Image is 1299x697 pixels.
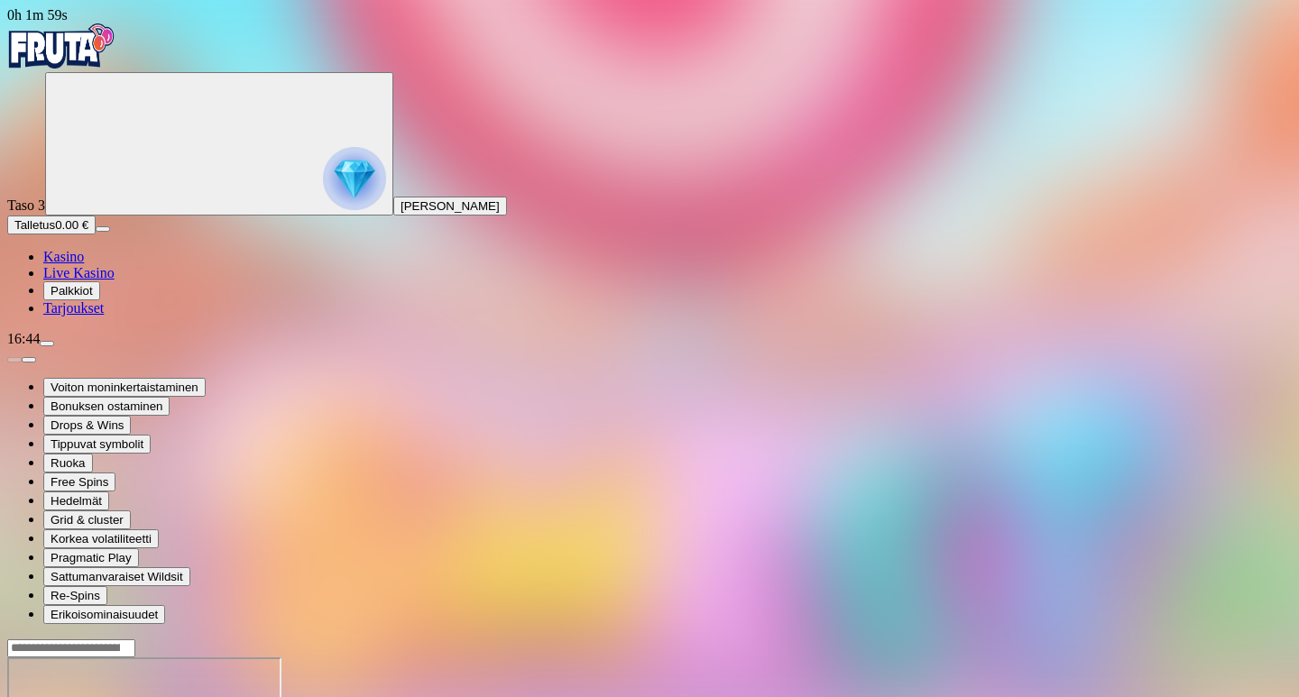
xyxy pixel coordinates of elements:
[7,197,45,213] span: Taso 3
[43,397,170,416] button: Bonuksen ostaminen
[43,529,159,548] button: Korkea volatiliteetti
[7,23,115,69] img: Fruta
[14,218,55,232] span: Talletus
[393,197,507,216] button: [PERSON_NAME]
[43,249,84,264] a: Kasino
[55,218,88,232] span: 0.00 €
[96,226,110,232] button: menu
[45,72,393,216] button: reward progress
[22,357,36,362] button: next slide
[43,548,139,567] button: Pragmatic Play
[51,437,143,451] span: Tippuvat symbolit
[51,589,100,602] span: Re-Spins
[43,586,107,605] button: Re-Spins
[51,381,198,394] span: Voiton moninkertaistaminen
[51,513,124,527] span: Grid & cluster
[7,216,96,234] button: Talletusplus icon0.00 €
[7,7,68,23] span: user session time
[7,639,135,657] input: Search
[43,416,131,435] button: Drops & Wins
[51,570,183,583] span: Sattumanvaraiset Wildsit
[7,56,115,71] a: Fruta
[43,265,115,280] a: Live Kasino
[43,605,165,624] button: Erikoisominaisuudet
[43,454,93,472] button: Ruoka
[51,284,93,298] span: Palkkiot
[7,249,1292,316] nav: Main menu
[43,300,104,316] a: Tarjoukset
[43,472,115,491] button: Free Spins
[51,494,102,508] span: Hedelmät
[51,456,86,470] span: Ruoka
[43,567,190,586] button: Sattumanvaraiset Wildsit
[43,281,100,300] button: Palkkiot
[51,418,124,432] span: Drops & Wins
[51,399,162,413] span: Bonuksen ostaminen
[51,475,108,489] span: Free Spins
[51,551,132,564] span: Pragmatic Play
[323,147,386,210] img: reward progress
[43,510,131,529] button: Grid & cluster
[7,331,40,346] span: 16:44
[43,491,109,510] button: Hedelmät
[40,341,54,346] button: menu
[43,435,151,454] button: Tippuvat symbolit
[51,608,158,621] span: Erikoisominaisuudet
[43,378,206,397] button: Voiton moninkertaistaminen
[7,357,22,362] button: prev slide
[401,199,500,213] span: [PERSON_NAME]
[7,23,1292,316] nav: Primary
[51,532,152,546] span: Korkea volatiliteetti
